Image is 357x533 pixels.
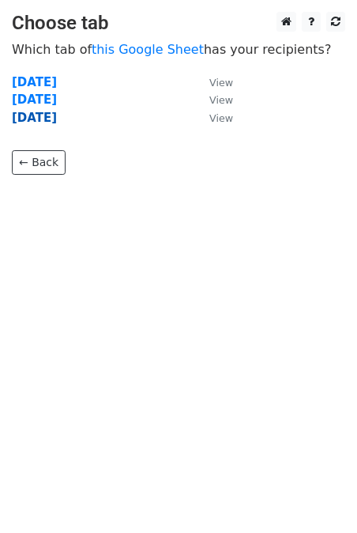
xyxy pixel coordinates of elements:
[12,12,345,35] h3: Choose tab
[12,150,66,175] a: ← Back
[194,93,233,107] a: View
[12,111,57,125] a: [DATE]
[209,77,233,89] small: View
[209,94,233,106] small: View
[12,75,57,89] a: [DATE]
[92,42,204,57] a: this Google Sheet
[12,41,345,58] p: Which tab of has your recipients?
[209,112,233,124] small: View
[12,93,57,107] a: [DATE]
[278,457,357,533] iframe: Chat Widget
[194,75,233,89] a: View
[194,111,233,125] a: View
